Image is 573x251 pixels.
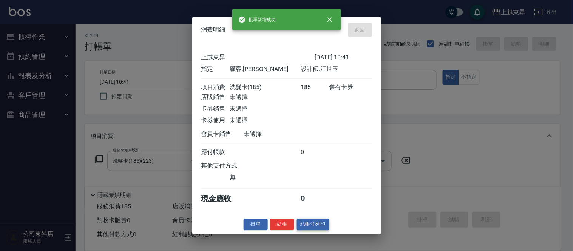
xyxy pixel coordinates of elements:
div: 未選擇 [230,93,301,101]
div: 項目消費 [201,83,230,91]
div: 未選擇 [230,105,301,113]
div: 卡券銷售 [201,105,230,113]
div: 0 [301,194,329,204]
div: 店販銷售 [201,93,230,101]
div: 卡券使用 [201,117,230,125]
div: 無 [230,174,301,182]
div: [DATE] 10:41 [315,54,372,62]
div: 未選擇 [230,117,301,125]
div: 舊有卡券 [329,83,372,91]
button: 結帳 [270,219,294,230]
span: 帳單新增成功 [238,16,276,23]
div: 應付帳款 [201,148,230,156]
button: 掛單 [244,219,268,230]
div: 顧客: [PERSON_NAME] [230,65,301,73]
button: 結帳並列印 [297,219,329,230]
span: 消費明細 [201,26,225,34]
div: 指定 [201,65,230,73]
div: 未選擇 [244,130,315,138]
div: 0 [301,148,329,156]
div: 現金應收 [201,194,244,204]
div: 設計師: 江世玉 [301,65,372,73]
div: 上越東昇 [201,54,315,62]
div: 185 [301,83,329,91]
div: 洗髮卡(185) [230,83,301,91]
button: close [321,11,338,28]
div: 其他支付方式 [201,162,258,170]
div: 會員卡銷售 [201,130,244,138]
